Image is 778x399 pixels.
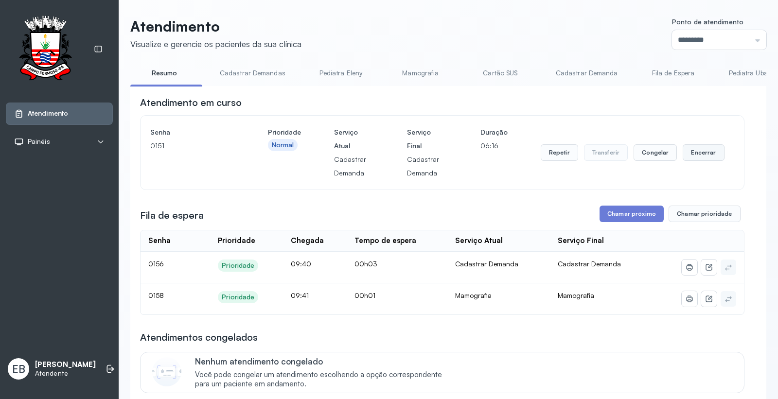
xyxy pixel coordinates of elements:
h4: Serviço Atual [334,125,374,153]
div: Serviço Final [558,236,604,245]
span: 0156 [148,260,164,268]
button: Encerrar [683,144,724,161]
a: Mamografia [387,65,455,81]
p: 06:16 [480,139,508,153]
span: 09:41 [291,291,309,299]
h4: Prioridade [268,125,301,139]
p: Cadastrar Demanda [407,153,447,180]
h4: Serviço Final [407,125,447,153]
div: Prioridade [222,261,254,270]
a: Cadastrar Demanda [546,65,628,81]
h3: Atendimento em curso [140,96,242,109]
button: Chamar próximo [600,206,664,222]
h4: Senha [150,125,235,139]
p: Atendente [35,369,96,378]
span: 00h01 [354,291,375,299]
button: Chamar prioridade [669,206,741,222]
span: 0158 [148,291,164,299]
a: Pediatra Eleny [307,65,375,81]
p: [PERSON_NAME] [35,360,96,369]
p: Cadastrar Demanda [334,153,374,180]
button: Congelar [634,144,677,161]
span: Painéis [28,138,50,146]
div: Visualize e gerencie os pacientes da sua clínica [130,39,301,49]
span: 09:40 [291,260,311,268]
h3: Atendimentos congelados [140,330,258,344]
span: Cadastrar Demanda [558,260,621,268]
span: Mamografia [558,291,594,299]
div: Normal [272,141,294,149]
button: Transferir [584,144,628,161]
span: Atendimento [28,109,68,118]
span: 00h03 [354,260,377,268]
div: Cadastrar Demanda [455,260,542,268]
a: Resumo [130,65,198,81]
a: Atendimento [14,109,105,119]
a: Cartão SUS [466,65,534,81]
img: Logotipo do estabelecimento [10,16,80,83]
h3: Fila de espera [140,208,204,222]
button: Repetir [541,144,578,161]
p: Atendimento [130,17,301,35]
p: Nenhum atendimento congelado [195,356,452,366]
div: Prioridade [218,236,255,245]
img: Imagem de CalloutCard [152,357,181,386]
span: Ponto de atendimento [672,17,743,26]
span: Você pode congelar um atendimento escolhendo a opção correspondente para um paciente em andamento. [195,370,452,389]
a: Fila de Espera [639,65,707,81]
div: Mamografia [455,291,542,300]
div: Tempo de espera [354,236,416,245]
div: Senha [148,236,171,245]
div: Prioridade [222,293,254,301]
p: 0151 [150,139,235,153]
div: Chegada [291,236,324,245]
a: Cadastrar Demandas [210,65,295,81]
h4: Duração [480,125,508,139]
div: Serviço Atual [455,236,503,245]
